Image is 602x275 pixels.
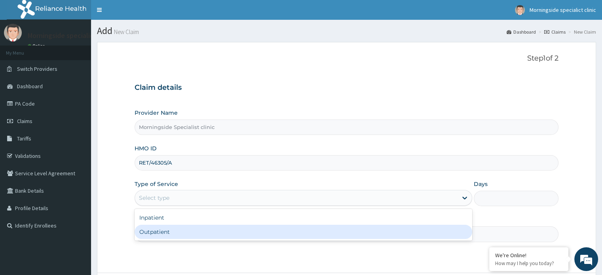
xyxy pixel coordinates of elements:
[46,85,109,165] span: We're online!
[28,43,47,49] a: Online
[135,180,178,188] label: Type of Service
[4,24,22,42] img: User Image
[4,188,151,215] textarea: Type your message and hit 'Enter'
[17,83,43,90] span: Dashboard
[41,44,133,55] div: Chat with us now
[135,155,558,171] input: Enter HMO ID
[495,260,562,267] p: How may I help you today?
[135,211,472,225] div: Inpatient
[566,28,596,35] li: New Claim
[130,4,149,23] div: Minimize live chat window
[15,40,32,59] img: d_794563401_company_1708531726252_794563401
[28,32,114,39] p: Morningside specialict clinic
[544,28,566,35] a: Claims
[17,118,32,125] span: Claims
[135,109,178,117] label: Provider Name
[135,225,472,239] div: Outpatient
[530,6,596,13] span: Morningside specialict clinic
[17,65,57,72] span: Switch Providers
[17,135,31,142] span: Tariffs
[135,83,558,92] h3: Claim details
[515,5,525,15] img: User Image
[135,54,558,63] p: Step 1 of 2
[139,194,169,202] div: Select type
[135,144,157,152] label: HMO ID
[495,252,562,259] div: We're Online!
[474,180,488,188] label: Days
[97,26,596,36] h1: Add
[507,28,536,35] a: Dashboard
[112,29,139,35] small: New Claim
